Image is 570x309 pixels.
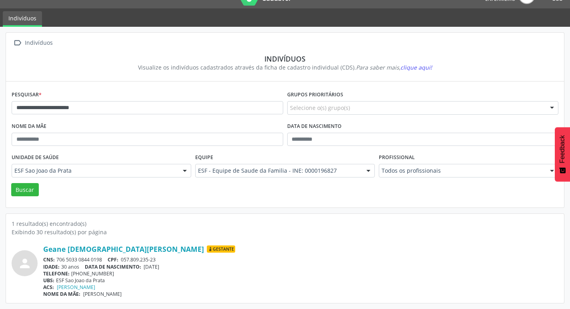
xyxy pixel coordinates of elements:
a: [PERSON_NAME] [57,284,95,291]
div: [PHONE_NUMBER] [43,270,558,277]
i: Para saber mais, [356,64,432,71]
span: CNS: [43,256,55,263]
span: Todos os profissionais [382,167,542,175]
span: Gestante [207,245,235,253]
button: Buscar [11,183,39,197]
div: ESF Sao Joao da Prata [43,277,558,284]
a:  Indivíduos [12,37,54,49]
label: Unidade de saúde [12,152,59,164]
span: ACS: [43,284,54,291]
span: [DATE] [144,263,159,270]
label: Equipe [195,152,213,164]
i:  [12,37,23,49]
label: Profissional [379,152,415,164]
i: person [18,256,32,271]
span: UBS: [43,277,54,284]
label: Grupos prioritários [287,89,343,101]
span: ESF Sao Joao da Prata [14,167,175,175]
span: ESF - Equipe de Saude da Familia - INE: 0000196827 [198,167,358,175]
div: 706 5033 0844 0198 [43,256,558,263]
div: Indivíduos [23,37,54,49]
label: Pesquisar [12,89,42,101]
a: Geane [DEMOGRAPHIC_DATA][PERSON_NAME] [43,245,204,253]
span: IDADE: [43,263,60,270]
div: Visualize os indivíduos cadastrados através da ficha de cadastro individual (CDS). [17,63,553,72]
div: Indivíduos [17,54,553,63]
span: clique aqui! [400,64,432,71]
button: Feedback - Mostrar pesquisa [555,127,570,181]
label: Data de nascimento [287,120,342,133]
span: Feedback [559,135,566,163]
span: 057.809.235-23 [121,256,156,263]
div: Exibindo 30 resultado(s) por página [12,228,558,236]
span: DATA DE NASCIMENTO: [85,263,141,270]
span: Selecione o(s) grupo(s) [290,104,350,112]
span: [PERSON_NAME] [83,291,122,297]
div: 1 resultado(s) encontrado(s) [12,219,558,228]
label: Nome da mãe [12,120,46,133]
span: TELEFONE: [43,270,70,277]
span: NOME DA MÃE: [43,291,80,297]
span: CPF: [108,256,118,263]
a: Indivíduos [3,11,42,27]
div: 30 anos [43,263,558,270]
